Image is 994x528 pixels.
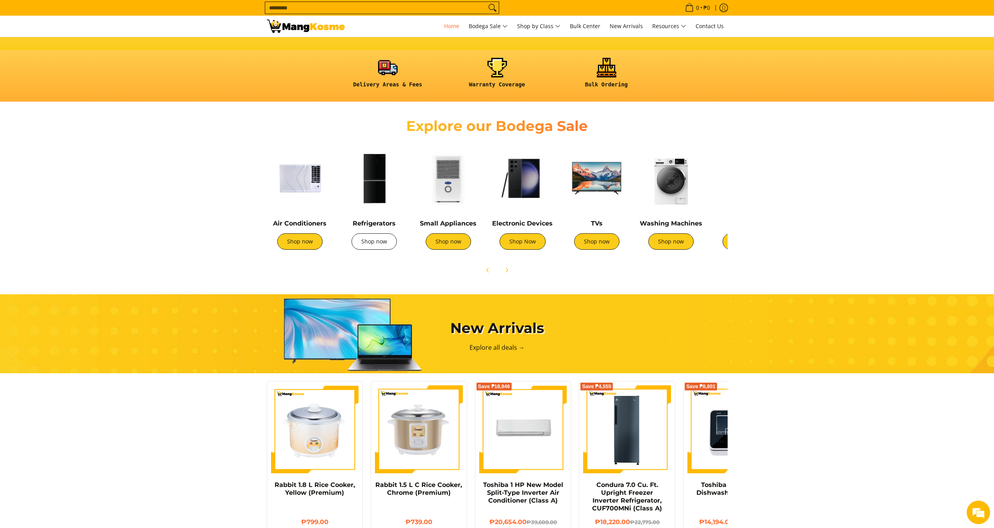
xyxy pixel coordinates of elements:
[683,4,712,12] span: •
[267,20,345,33] img: Mang Kosme: Your Home Appliances Warehouse Sale Partner!
[277,233,323,250] a: Shop now
[483,481,563,504] a: Toshiba 1 HP New Model Split-Type Inverter Air Conditioner (Class A)
[465,16,512,37] a: Bodega Sale
[267,145,333,211] img: Air Conditioners
[446,58,548,94] a: <h6><strong>Warranty Coverage</strong></h6>
[469,21,508,31] span: Bodega Sale
[375,481,462,496] a: Rabbit 1.5 L C Rice Cooker, Chrome (Premium)
[606,16,647,37] a: New Arrivals
[337,58,439,94] a: <h6><strong>Delivery Areas & Fees</strong></h6>
[353,220,396,227] a: Refrigerators
[570,22,600,30] span: Bulk Center
[486,2,499,14] button: Search
[583,385,671,473] img: Condura 7.0 Cu. Ft. Upright Freezer Inverter Refrigerator, CUF700MNi (Class A)
[592,481,662,512] a: Condura 7.0 Cu. Ft. Upright Freezer Inverter Refrigerator, CUF700MNi (Class A)
[610,22,643,30] span: New Arrivals
[273,220,327,227] a: Air Conditioners
[271,385,359,473] img: https://mangkosme.com/products/rabbit-1-8-l-rice-cooker-yellow-class-a
[692,16,728,37] a: Contact Us
[723,233,768,250] a: Shop now
[353,16,728,37] nav: Main Menu
[492,220,553,227] a: Electronic Devices
[444,22,459,30] span: Home
[479,385,567,473] img: Toshiba 1 HP New Model Split-Type Inverter Air Conditioner (Class A)
[574,233,619,250] a: Shop now
[526,519,557,525] del: ₱39,600.00
[271,518,359,526] h6: ₱799.00
[469,343,525,352] a: Explore all deals →
[384,117,610,135] h2: Explore our Bodega Sale
[513,16,564,37] a: Shop by Class
[517,21,560,31] span: Shop by Class
[696,481,766,496] a: Toshiba Mini 4-Set Dishwasher (Class A)
[702,5,711,11] span: ₱0
[582,384,611,389] span: Save ₱4,555
[352,233,397,250] a: Shop now
[556,58,657,94] a: <h6><strong>Bulk Ordering</strong></h6>
[687,385,775,473] img: Toshiba Mini 4-Set Dishwasher (Class A)
[233,294,458,374] img: New Arrivals
[638,145,704,211] img: Washing Machines
[695,5,700,11] span: 0
[375,385,463,473] img: https://mangkosme.com/products/rabbit-1-5-l-c-rice-cooker-chrome-class-a
[275,481,355,496] a: Rabbit 1.8 L Rice Cooker, Yellow (Premium)
[712,145,778,211] img: Cookers
[583,518,671,526] h6: ₱18,220.00
[566,16,604,37] a: Bulk Center
[686,384,716,389] span: Save ₱8,801
[591,220,603,227] a: TVs
[648,233,694,250] a: Shop now
[498,261,515,279] button: Next
[440,16,463,37] a: Home
[564,145,630,211] img: TVs
[696,22,724,30] span: Contact Us
[478,384,510,389] span: Save ₱18,946
[479,518,567,526] h6: ₱20,654.00
[500,233,546,250] a: Shop Now
[652,21,686,31] span: Resources
[426,233,471,250] a: Shop now
[375,518,463,526] h6: ₱739.00
[420,220,476,227] a: Small Appliances
[479,261,496,279] button: Previous
[415,145,482,211] img: Small Appliances
[687,518,775,526] h6: ₱14,194.00
[489,145,556,211] img: Electronic Devices
[630,519,660,525] del: ₱22,775.00
[640,220,702,227] a: Washing Machines
[341,145,407,211] img: Refrigerators
[648,16,690,37] a: Resources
